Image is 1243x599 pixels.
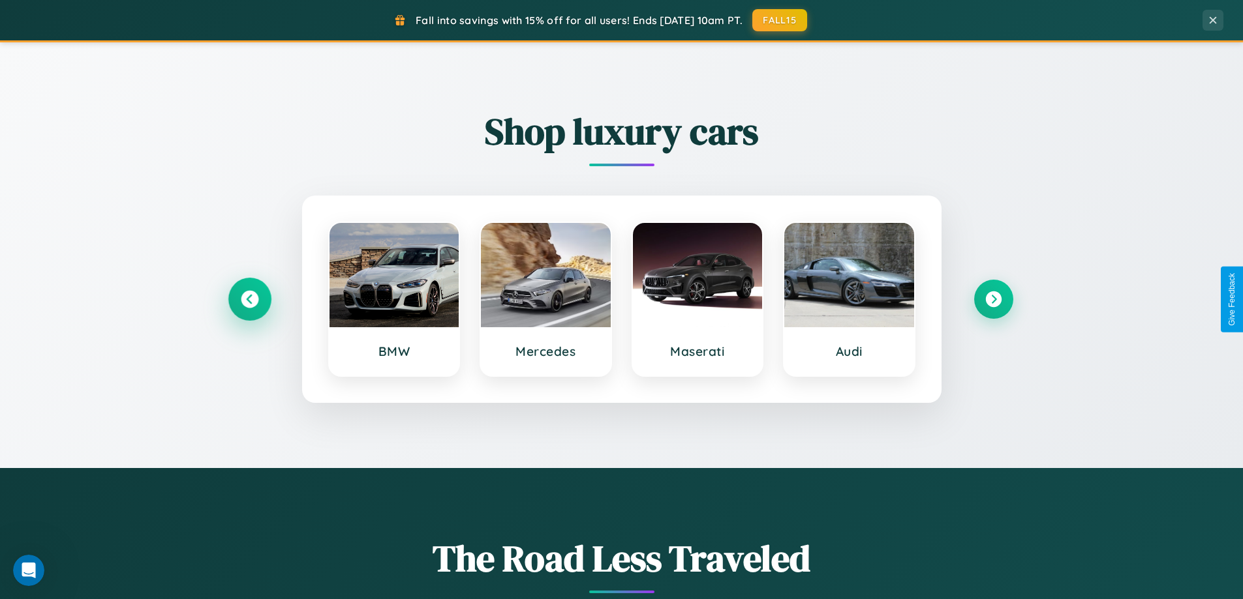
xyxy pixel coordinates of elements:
[494,343,598,359] h3: Mercedes
[416,14,743,27] span: Fall into savings with 15% off for all users! Ends [DATE] 10am PT.
[343,343,446,359] h3: BMW
[752,9,807,31] button: FALL15
[230,533,1013,583] h1: The Road Less Traveled
[646,343,750,359] h3: Maserati
[1227,273,1236,326] div: Give Feedback
[230,106,1013,156] h2: Shop luxury cars
[13,555,44,586] iframe: Intercom live chat
[797,343,901,359] h3: Audi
